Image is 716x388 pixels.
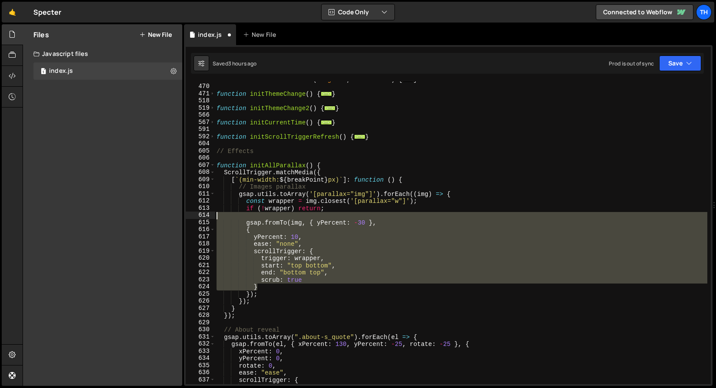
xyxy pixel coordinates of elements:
div: 16840/46037.js [33,62,182,80]
div: 632 [186,340,215,348]
div: 617 [186,233,215,241]
div: 470 [186,83,215,90]
div: 608 [186,169,215,176]
div: 619 [186,248,215,255]
div: 613 [186,205,215,212]
div: 606 [186,154,215,162]
div: 518 [186,97,215,104]
div: 615 [186,219,215,226]
div: Prod is out of sync [609,60,654,67]
div: 610 [186,183,215,190]
div: Saved [213,60,257,67]
span: ... [325,105,336,110]
div: 566 [186,111,215,119]
div: 611 [186,190,215,198]
div: 616 [186,226,215,233]
div: 621 [186,262,215,269]
div: 622 [186,269,215,276]
a: Connected to Webflow [596,4,693,20]
div: 612 [186,197,215,205]
div: 633 [186,348,215,355]
div: 623 [186,276,215,284]
div: Specter [33,7,61,17]
button: New File [139,31,172,38]
div: 626 [186,297,215,305]
div: index.js [49,67,73,75]
div: 519 [186,104,215,112]
div: 637 [186,376,215,384]
div: 3 hours ago [228,60,257,67]
div: index.js [198,30,222,39]
div: 629 [186,319,215,326]
div: 607 [186,162,215,169]
div: 627 [186,305,215,312]
div: 591 [186,126,215,133]
div: 625 [186,290,215,298]
div: 567 [186,119,215,126]
div: 471 [186,90,215,98]
div: 614 [186,212,215,219]
span: ... [321,120,332,124]
div: Javascript files [23,45,182,62]
h2: Files [33,30,49,39]
div: 605 [186,147,215,155]
div: 631 [186,333,215,341]
button: Code Only [322,4,394,20]
div: New File [243,30,279,39]
div: 634 [186,355,215,362]
div: 628 [186,312,215,319]
span: ... [354,134,365,139]
div: 609 [186,176,215,183]
div: 592 [186,133,215,140]
a: Th [696,4,712,20]
span: ... [321,91,332,96]
span: 1 [41,68,46,75]
a: 🤙 [2,2,23,23]
button: Save [659,55,701,71]
div: 636 [186,369,215,376]
div: 604 [186,140,215,147]
div: 624 [186,283,215,290]
div: 618 [186,240,215,248]
div: 630 [186,326,215,333]
div: 620 [186,254,215,262]
div: 635 [186,362,215,369]
span: ... [402,77,414,82]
